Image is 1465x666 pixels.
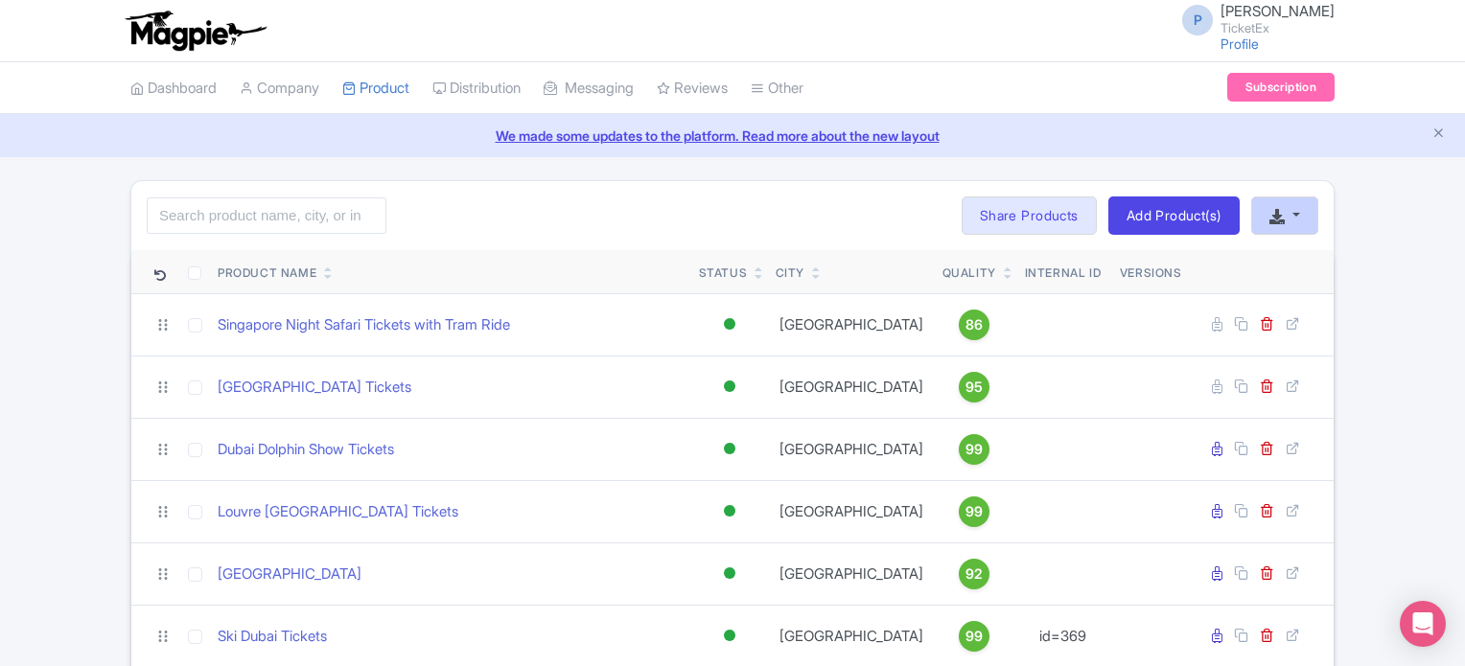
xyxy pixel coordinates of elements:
[1112,250,1190,294] th: Versions
[1400,601,1446,647] div: Open Intercom Messenger
[699,264,748,282] div: Status
[218,264,316,282] div: Product Name
[942,496,1006,527] a: 99
[218,314,510,336] a: Singapore Night Safari Tickets with Tram Ride
[768,356,935,418] td: [GEOGRAPHIC_DATA]
[942,434,1006,465] a: 99
[342,62,409,115] a: Product
[1431,124,1446,146] button: Close announcement
[720,622,739,650] div: Active
[240,62,319,115] a: Company
[1221,22,1335,34] small: TicketEx
[12,126,1453,146] a: We made some updates to the platform. Read more about the new layout
[1221,35,1259,52] a: Profile
[751,62,803,115] a: Other
[1221,2,1335,20] span: [PERSON_NAME]
[965,377,983,398] span: 95
[218,626,327,648] a: Ski Dubai Tickets
[218,563,361,586] a: [GEOGRAPHIC_DATA]
[432,62,521,115] a: Distribution
[965,439,983,460] span: 99
[1171,4,1335,34] a: P [PERSON_NAME] TicketEx
[942,621,1006,652] a: 99
[1108,196,1240,235] a: Add Product(s)
[720,310,739,338] div: Active
[942,310,1006,340] a: 86
[768,542,935,605] td: [GEOGRAPHIC_DATA]
[1182,5,1213,35] span: P
[720,497,739,525] div: Active
[121,10,269,52] img: logo-ab69f6fb50320c5b225c76a69d11143b.png
[776,264,804,282] div: City
[218,501,458,523] a: Louvre [GEOGRAPHIC_DATA] Tickets
[942,559,1006,589] a: 92
[965,501,983,522] span: 99
[720,435,739,463] div: Active
[218,439,394,461] a: Dubai Dolphin Show Tickets
[768,418,935,480] td: [GEOGRAPHIC_DATA]
[147,197,386,234] input: Search product name, city, or interal id
[942,372,1006,402] a: 95
[218,377,411,399] a: [GEOGRAPHIC_DATA] Tickets
[1227,73,1335,102] a: Subscription
[544,62,634,115] a: Messaging
[965,563,983,585] span: 92
[768,480,935,542] td: [GEOGRAPHIC_DATA]
[130,62,217,115] a: Dashboard
[1013,250,1112,294] th: Internal ID
[720,560,739,587] div: Active
[962,196,1097,235] a: Share Products
[965,314,983,335] span: 86
[657,62,728,115] a: Reviews
[942,264,996,282] div: Quality
[768,293,935,356] td: [GEOGRAPHIC_DATA]
[965,626,983,647] span: 99
[720,373,739,401] div: Active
